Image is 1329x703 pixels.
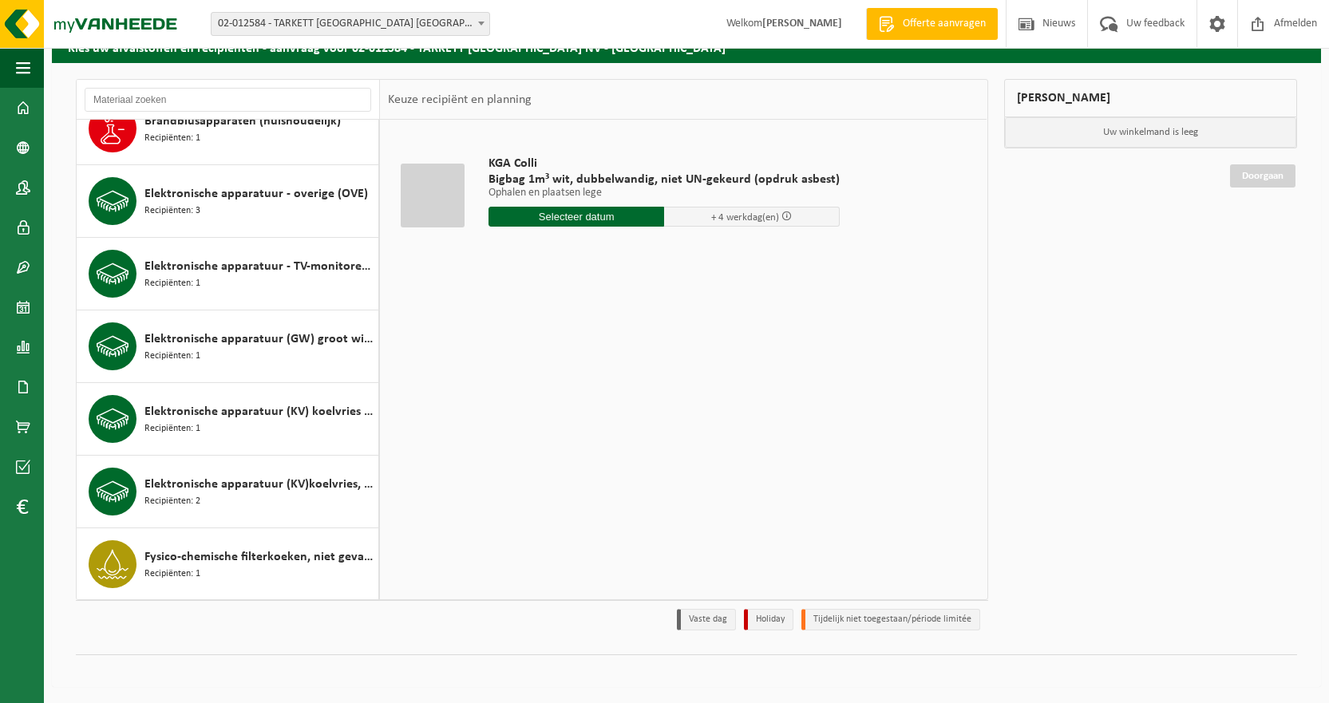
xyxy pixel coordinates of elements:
div: Keuze recipiënt en planning [380,80,540,120]
p: Ophalen en plaatsen lege [488,188,840,199]
span: Bigbag 1m³ wit, dubbelwandig, niet UN-gekeurd (opdruk asbest) [488,172,840,188]
span: Elektronische apparatuur - overige (OVE) [144,184,368,203]
span: Offerte aanvragen [899,16,990,32]
span: KGA Colli [488,156,840,172]
span: Elektronische apparatuur (KV) koelvries (huishoudelijk) [144,402,374,421]
span: Fysico-chemische filterkoeken, niet gevaarlijk [144,547,374,567]
button: Fysico-chemische filterkoeken, niet gevaarlijk Recipiënten: 1 [77,528,379,601]
span: Recipiënten: 1 [144,276,200,291]
button: Elektronische apparatuur - TV-monitoren (TVM) Recipiënten: 1 [77,238,379,310]
span: + 4 werkdag(en) [711,212,779,223]
span: Recipiënten: 3 [144,203,200,219]
span: Brandblusapparaten (huishoudelijk) [144,112,341,131]
p: Uw winkelmand is leeg [1005,117,1297,148]
strong: [PERSON_NAME] [762,18,842,30]
span: Recipiënten: 2 [144,494,200,509]
span: Recipiënten: 1 [144,131,200,146]
button: Elektronische apparatuur - overige (OVE) Recipiënten: 3 [77,165,379,238]
span: Recipiënten: 1 [144,421,200,436]
a: Offerte aanvragen [866,8,998,40]
li: Vaste dag [677,609,736,630]
span: Recipiënten: 1 [144,349,200,364]
button: Elektronische apparatuur (GW) groot wit, industrieel Recipiënten: 1 [77,310,379,383]
li: Tijdelijk niet toegestaan/période limitée [801,609,980,630]
a: Doorgaan [1230,164,1295,188]
input: Materiaal zoeken [85,88,371,112]
li: Holiday [744,609,793,630]
button: Elektronische apparatuur (KV)koelvries, industrieel Recipiënten: 2 [77,456,379,528]
button: Elektronische apparatuur (KV) koelvries (huishoudelijk) Recipiënten: 1 [77,383,379,456]
input: Selecteer datum [488,207,664,227]
span: Elektronische apparatuur (GW) groot wit, industrieel [144,330,374,349]
span: 02-012584 - TARKETT DENDERMONDE NV - DENDERMONDE [212,13,489,35]
button: Brandblusapparaten (huishoudelijk) Recipiënten: 1 [77,93,379,165]
span: 02-012584 - TARKETT DENDERMONDE NV - DENDERMONDE [211,12,490,36]
span: Recipiënten: 1 [144,567,200,582]
span: Elektronische apparatuur (KV)koelvries, industrieel [144,475,374,494]
div: [PERSON_NAME] [1004,79,1298,117]
span: Elektronische apparatuur - TV-monitoren (TVM) [144,257,374,276]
